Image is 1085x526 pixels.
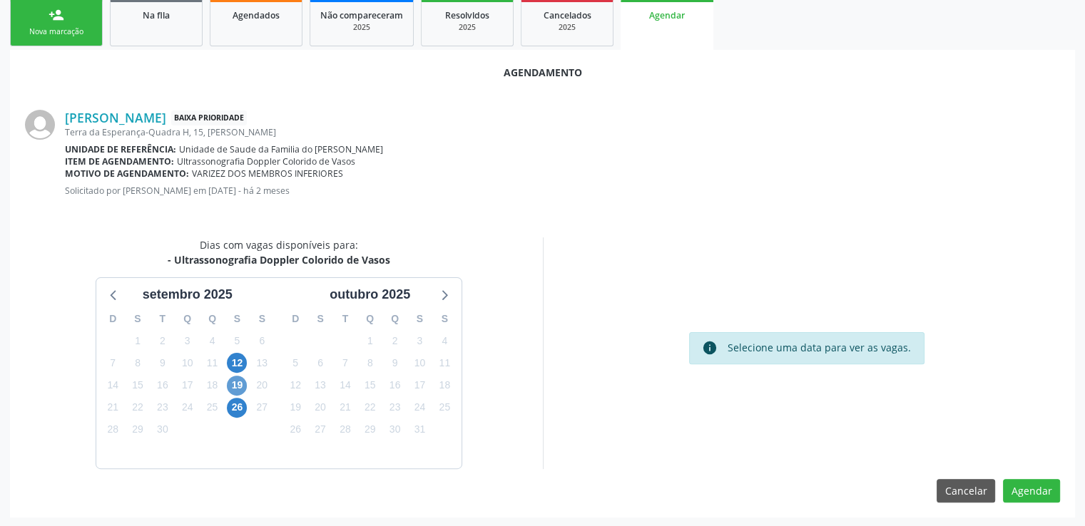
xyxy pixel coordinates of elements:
[702,340,718,356] i: info
[227,376,247,396] span: sexta-feira, 19 de setembro de 2025
[178,376,198,396] span: quarta-feira, 17 de setembro de 2025
[335,420,355,440] span: terça-feira, 28 de outubro de 2025
[65,126,1060,138] div: Terra da Esperança-Quadra H, 15, [PERSON_NAME]
[728,340,911,356] div: Selecione uma data para ver as vagas.
[360,376,380,396] span: quarta-feira, 15 de outubro de 2025
[407,308,432,330] div: S
[103,353,123,373] span: domingo, 7 de setembro de 2025
[168,252,390,267] div: - Ultrassonografia Doppler Colorido de Vasos
[409,331,429,351] span: sexta-feira, 3 de outubro de 2025
[225,308,250,330] div: S
[320,9,403,21] span: Não compareceram
[65,185,1060,197] p: Solicitado por [PERSON_NAME] em [DATE] - há 2 meses
[179,143,383,155] span: Unidade de Saude da Familia do [PERSON_NAME]
[171,110,247,125] span: Baixa Prioridade
[649,9,685,21] span: Agendar
[320,22,403,33] div: 2025
[128,376,148,396] span: segunda-feira, 15 de setembro de 2025
[360,420,380,440] span: quarta-feira, 29 de outubro de 2025
[128,398,148,418] span: segunda-feira, 22 de setembro de 2025
[227,398,247,418] span: sexta-feira, 26 de setembro de 2025
[310,376,330,396] span: segunda-feira, 13 de outubro de 2025
[360,331,380,351] span: quarta-feira, 1 de outubro de 2025
[192,167,343,180] span: VARIZEZ DOS MEMBROS INFERIORES
[252,331,272,351] span: sábado, 6 de setembro de 2025
[385,420,405,440] span: quinta-feira, 30 de outubro de 2025
[409,353,429,373] span: sexta-feira, 10 de outubro de 2025
[65,167,189,180] b: Motivo de agendamento:
[937,479,995,503] button: Cancelar
[153,353,173,373] span: terça-feira, 9 de setembro de 2025
[310,353,330,373] span: segunda-feira, 6 de outubro de 2025
[65,110,166,125] a: [PERSON_NAME]
[103,420,123,440] span: domingo, 28 de setembro de 2025
[103,376,123,396] span: domingo, 14 de setembro de 2025
[203,376,223,396] span: quinta-feira, 18 de setembro de 2025
[308,308,333,330] div: S
[285,398,305,418] span: domingo, 19 de outubro de 2025
[203,398,223,418] span: quinta-feira, 25 de setembro de 2025
[103,398,123,418] span: domingo, 21 de setembro de 2025
[128,331,148,351] span: segunda-feira, 1 de setembro de 2025
[25,65,1060,80] div: Agendamento
[335,353,355,373] span: terça-feira, 7 de outubro de 2025
[49,7,64,23] div: person_add
[153,331,173,351] span: terça-feira, 2 de setembro de 2025
[137,285,238,304] div: setembro 2025
[178,353,198,373] span: quarta-feira, 10 de setembro de 2025
[285,376,305,396] span: domingo, 12 de outubro de 2025
[432,308,457,330] div: S
[126,308,151,330] div: S
[385,353,405,373] span: quinta-feira, 9 de outubro de 2025
[21,26,92,37] div: Nova marcação
[360,398,380,418] span: quarta-feira, 22 de outubro de 2025
[385,398,405,418] span: quinta-feira, 23 de outubro de 2025
[168,237,390,267] div: Dias com vagas disponíveis para:
[285,420,305,440] span: domingo, 26 de outubro de 2025
[310,398,330,418] span: segunda-feira, 20 de outubro de 2025
[101,308,126,330] div: D
[409,420,429,440] span: sexta-feira, 31 de outubro de 2025
[544,9,591,21] span: Cancelados
[175,308,200,330] div: Q
[382,308,407,330] div: Q
[385,331,405,351] span: quinta-feira, 2 de outubro de 2025
[385,376,405,396] span: quinta-feira, 16 de outubro de 2025
[335,398,355,418] span: terça-feira, 21 de outubro de 2025
[233,9,280,21] span: Agendados
[285,353,305,373] span: domingo, 5 de outubro de 2025
[432,22,503,33] div: 2025
[177,155,355,167] span: Ultrassonografia Doppler Colorido de Vasos
[360,353,380,373] span: quarta-feira, 8 de outubro de 2025
[324,285,416,304] div: outubro 2025
[128,353,148,373] span: segunda-feira, 8 de setembro de 2025
[250,308,275,330] div: S
[178,331,198,351] span: quarta-feira, 3 de setembro de 2025
[178,398,198,418] span: quarta-feira, 24 de setembro de 2025
[227,353,247,373] span: sexta-feira, 12 de setembro de 2025
[203,353,223,373] span: quinta-feira, 11 de setembro de 2025
[153,376,173,396] span: terça-feira, 16 de setembro de 2025
[332,308,357,330] div: T
[143,9,170,21] span: Na fila
[200,308,225,330] div: Q
[150,308,175,330] div: T
[434,376,454,396] span: sábado, 18 de outubro de 2025
[1003,479,1060,503] button: Agendar
[65,155,174,167] b: Item de agendamento:
[409,398,429,418] span: sexta-feira, 24 de outubro de 2025
[335,376,355,396] span: terça-feira, 14 de outubro de 2025
[153,398,173,418] span: terça-feira, 23 de setembro de 2025
[434,353,454,373] span: sábado, 11 de outubro de 2025
[434,331,454,351] span: sábado, 4 de outubro de 2025
[409,376,429,396] span: sexta-feira, 17 de outubro de 2025
[153,420,173,440] span: terça-feira, 30 de setembro de 2025
[252,398,272,418] span: sábado, 27 de setembro de 2025
[25,110,55,140] img: img
[445,9,489,21] span: Resolvidos
[252,376,272,396] span: sábado, 20 de setembro de 2025
[128,420,148,440] span: segunda-feira, 29 de setembro de 2025
[252,353,272,373] span: sábado, 13 de setembro de 2025
[434,398,454,418] span: sábado, 25 de outubro de 2025
[65,143,176,155] b: Unidade de referência:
